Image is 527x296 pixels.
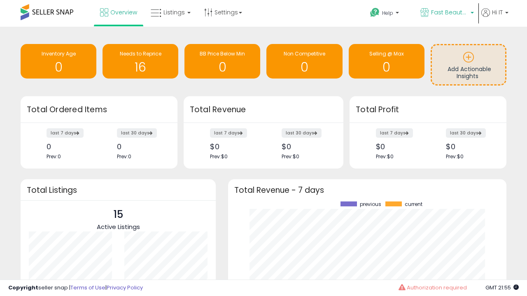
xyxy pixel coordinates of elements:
span: current [405,201,422,207]
label: last 30 days [117,128,157,138]
a: Help [364,1,413,27]
h3: Total Revenue - 7 days [234,187,500,193]
span: Needs to Reprice [120,50,161,57]
a: Add Actionable Insights [432,45,505,84]
div: 0 [47,142,93,151]
a: Hi IT [481,8,508,27]
a: Non Competitive 0 [266,44,342,79]
span: Listings [163,8,185,16]
span: Help [382,9,393,16]
span: 2025-08-11 21:55 GMT [485,284,519,291]
span: Add Actionable Insights [448,65,491,81]
h1: 0 [189,60,256,74]
span: Non Competitive [284,50,325,57]
h1: 16 [107,60,174,74]
h1: 0 [270,60,338,74]
div: seller snap | | [8,284,143,292]
span: Prev: $0 [282,153,299,160]
div: $0 [210,142,257,151]
label: last 7 days [376,128,413,138]
h3: Total Revenue [190,104,337,116]
label: last 7 days [210,128,247,138]
h3: Total Profit [356,104,500,116]
span: Prev: 0 [117,153,131,160]
div: $0 [282,142,329,151]
strong: Copyright [8,284,38,291]
span: Inventory Age [42,50,76,57]
i: Get Help [370,7,380,18]
label: last 30 days [446,128,486,138]
label: last 7 days [47,128,84,138]
span: Prev: 0 [47,153,61,160]
h1: 0 [353,60,420,74]
span: Fast Beauty ([GEOGRAPHIC_DATA]) [431,8,468,16]
span: Selling @ Max [369,50,404,57]
span: Prev: $0 [210,153,228,160]
a: Inventory Age 0 [21,44,96,79]
span: BB Price Below Min [200,50,245,57]
a: Privacy Policy [107,284,143,291]
span: previous [360,201,381,207]
span: Prev: $0 [446,153,464,160]
span: Overview [110,8,137,16]
span: Hi IT [492,8,503,16]
a: Terms of Use [70,284,105,291]
a: Selling @ Max 0 [349,44,424,79]
div: 0 [117,142,163,151]
span: Prev: $0 [376,153,394,160]
a: BB Price Below Min 0 [184,44,260,79]
div: $0 [446,142,492,151]
h3: Total Listings [27,187,210,193]
label: last 30 days [282,128,322,138]
h1: 0 [25,60,92,74]
p: 15 [97,207,140,222]
span: Active Listings [97,222,140,231]
div: $0 [376,142,422,151]
h3: Total Ordered Items [27,104,171,116]
a: Needs to Reprice 16 [103,44,178,79]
